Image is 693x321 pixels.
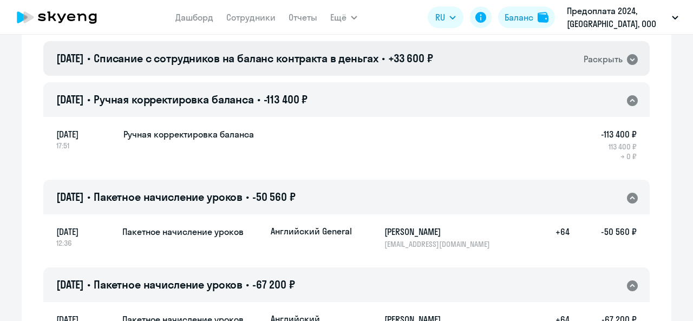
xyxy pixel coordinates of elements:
h5: Ручная корректировка баланса [123,128,254,141]
h5: [PERSON_NAME] [384,225,496,238]
span: • [87,278,90,291]
span: -67 200 ₽ [252,278,295,291]
h5: +64 [535,225,570,249]
span: • [87,93,90,106]
span: [DATE] [56,93,84,106]
span: Ручная корректировка баланса [94,93,254,106]
span: -113 400 ₽ [264,93,308,106]
p: Предоплата 2024, [GEOGRAPHIC_DATA], ООО [567,4,668,30]
button: Балансbalance [498,6,555,28]
span: Пакетное начисление уроков [94,278,243,291]
span: +33 600 ₽ [388,51,433,65]
span: • [87,51,90,65]
span: [DATE] [56,225,114,238]
span: 17:51 [56,141,115,150]
span: Пакетное начисление уроков [94,190,243,204]
button: RU [428,6,463,28]
span: • [246,190,249,204]
a: Сотрудники [226,12,276,23]
button: Ещё [330,6,357,28]
span: • [382,51,385,65]
a: Отчеты [289,12,317,23]
p: Английский General [271,225,352,237]
span: -50 560 ₽ [252,190,296,204]
img: balance [538,12,548,23]
span: 12:36 [56,238,114,248]
h5: -113 400 ₽ [601,128,637,141]
p: 113 400 ₽ [601,142,637,152]
span: • [257,93,260,106]
span: [DATE] [56,190,84,204]
span: Списание с сотрудников на баланс контракта в деньгах [94,51,378,65]
button: Предоплата 2024, [GEOGRAPHIC_DATA], ООО [561,4,684,30]
span: [DATE] [56,51,84,65]
span: RU [435,11,445,24]
h5: -50 560 ₽ [570,225,637,249]
div: Раскрыть [584,53,623,66]
span: • [87,190,90,204]
div: Баланс [505,11,533,24]
span: [DATE] [56,128,115,141]
h5: Пакетное начисление уроков [122,225,262,238]
p: → 0 ₽ [601,152,637,161]
a: Дашборд [175,12,213,23]
span: [DATE] [56,278,84,291]
p: [EMAIL_ADDRESS][DOMAIN_NAME] [384,239,496,249]
span: Ещё [330,11,346,24]
span: • [246,278,249,291]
